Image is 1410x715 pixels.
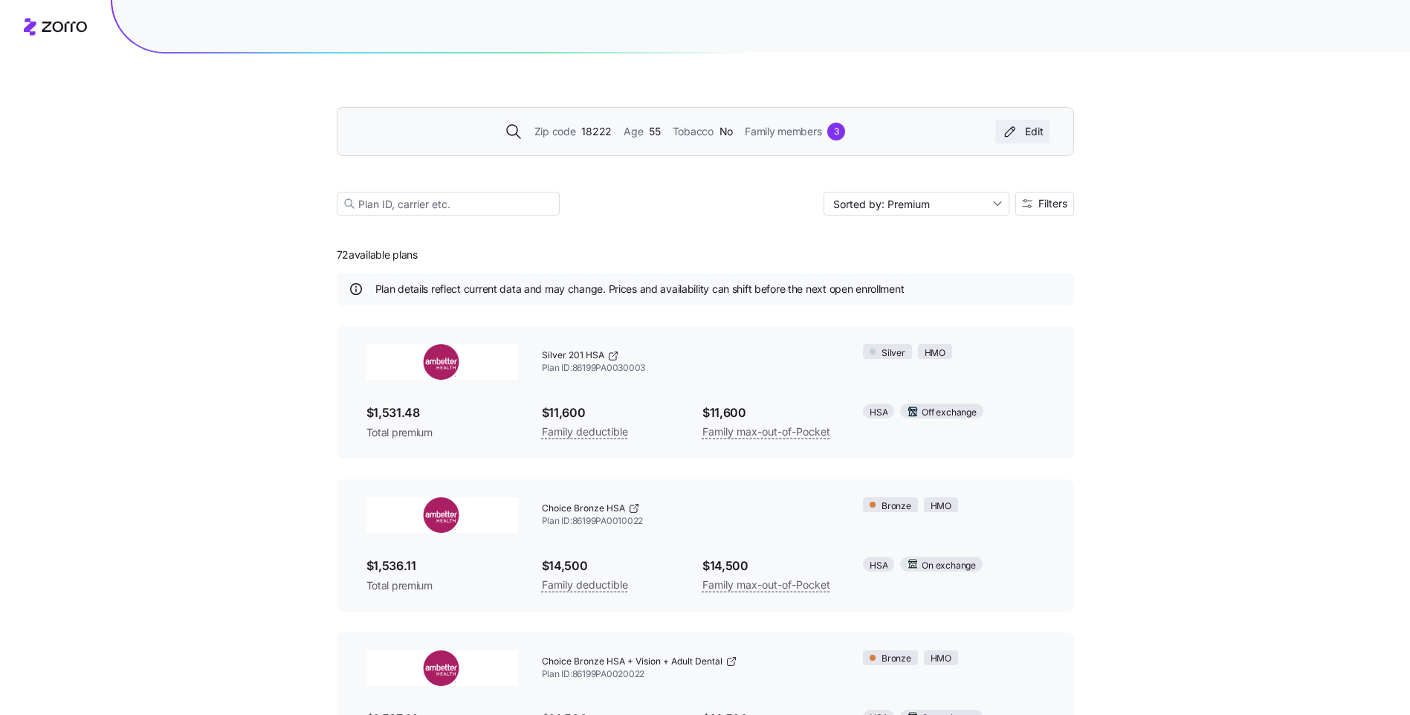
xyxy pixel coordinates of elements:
span: $1,531.48 [366,404,518,422]
img: Ambetter [366,497,518,533]
span: 55 [649,123,660,140]
input: Plan ID, carrier etc. [337,192,560,216]
span: Family deductible [542,576,628,594]
span: $11,600 [702,404,839,422]
span: Zip code [534,123,576,140]
span: Family members [745,123,821,140]
span: Choice Bronze HSA [542,502,625,515]
span: No [719,123,733,140]
span: Family max-out-of-Pocket [702,576,830,594]
span: Total premium [366,425,518,440]
span: Silver [882,346,905,360]
span: $11,600 [542,404,679,422]
div: Edit [1001,124,1044,139]
input: Sort by [824,192,1009,216]
span: 18222 [581,123,612,140]
span: HMO [931,499,951,514]
span: Plan ID: 86199PA0010022 [542,515,840,528]
span: HMO [925,346,945,360]
span: HMO [931,652,951,666]
img: Ambetter [366,650,518,686]
img: Ambetter [366,344,518,380]
span: HSA [870,559,887,573]
span: Age [624,123,643,140]
span: Choice Bronze HSA + Vision + Adult Dental [542,656,722,668]
span: Off exchange [922,406,976,420]
span: $14,500 [702,557,839,575]
span: Bronze [882,652,911,666]
span: 72 available plans [337,247,418,262]
span: HSA [870,406,887,420]
span: Plan ID: 86199PA0030003 [542,362,840,375]
span: Plan ID: 86199PA0020022 [542,668,840,681]
span: Silver 201 HSA [542,349,604,362]
span: Tobacco [673,123,714,140]
button: Edit [995,120,1050,143]
span: Family deductible [542,423,628,441]
span: Filters [1038,198,1067,209]
span: Bronze [882,499,911,514]
span: Family max-out-of-Pocket [702,423,830,441]
span: Plan details reflect current data and may change. Prices and availability can shift before the ne... [375,282,905,297]
div: 3 [827,123,845,140]
span: $1,536.11 [366,557,518,575]
span: $14,500 [542,557,679,575]
span: Total premium [366,578,518,593]
button: Filters [1015,192,1074,216]
span: On exchange [922,559,975,573]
